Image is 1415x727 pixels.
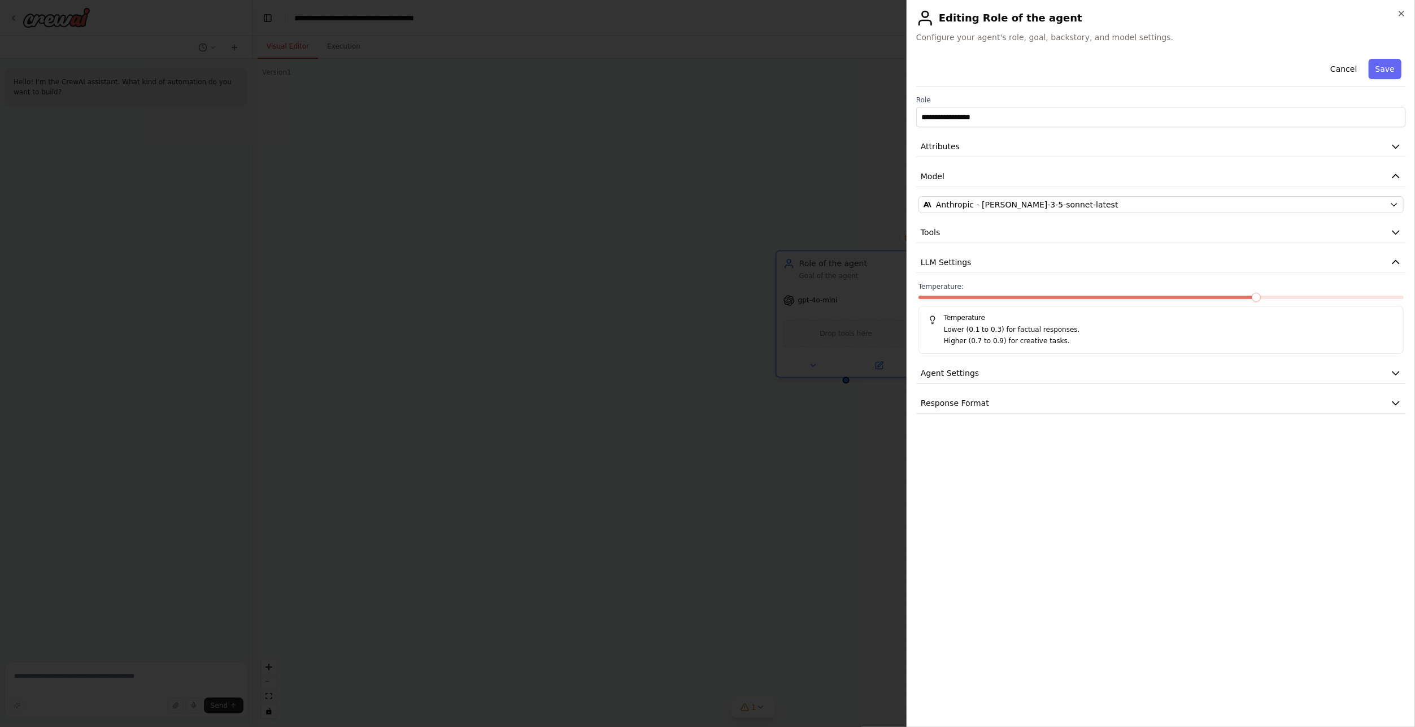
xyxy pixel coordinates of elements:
button: Anthropic - [PERSON_NAME]-3-5-sonnet-latest [918,196,1404,213]
span: Temperature: [918,282,964,291]
p: Lower (0.1 to 0.3) for factual responses. [944,324,1394,336]
h5: Temperature [928,313,1394,322]
h2: Editing Role of the agent [916,9,1406,27]
span: Attributes [921,141,960,152]
span: Model [921,171,944,182]
span: Agent Settings [921,367,979,379]
p: Higher (0.7 to 0.9) for creative tasks. [944,336,1394,347]
span: LLM Settings [921,257,972,268]
button: Model [916,166,1406,187]
button: Attributes [916,136,1406,157]
button: LLM Settings [916,252,1406,273]
span: Response Format [921,397,989,409]
span: Anthropic - claude-3-5-sonnet-latest [936,199,1118,210]
button: Tools [916,222,1406,243]
button: Agent Settings [916,363,1406,384]
button: Save [1369,59,1401,79]
span: Configure your agent's role, goal, backstory, and model settings. [916,32,1406,43]
span: Tools [921,227,941,238]
label: Role [916,96,1406,105]
button: Cancel [1323,59,1364,79]
button: Response Format [916,393,1406,414]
